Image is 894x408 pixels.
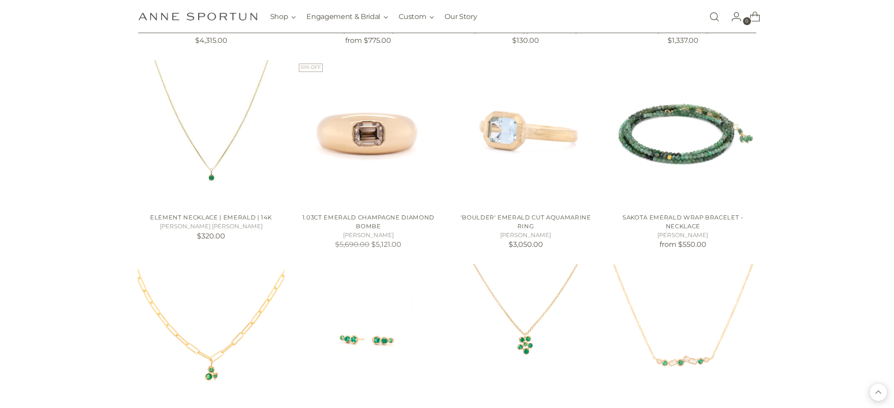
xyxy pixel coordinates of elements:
[453,60,599,206] a: 'Boulder' Emerald Cut Aquamarine Ring
[445,7,477,26] a: Our Story
[453,231,599,240] h5: [PERSON_NAME]
[195,36,227,45] span: $4,315.00
[138,60,284,206] a: Element Necklace | Emerald | 14k
[197,232,225,240] span: $320.00
[610,239,756,250] p: from $550.00
[270,7,296,26] button: Shop
[399,7,434,26] button: Custom
[150,214,272,221] a: Element Necklace | Emerald | 14k
[724,8,742,26] a: Go to the account page
[610,231,756,240] h5: [PERSON_NAME]
[610,60,756,206] a: Sakota Emerald Wrap Bracelet - Necklace
[295,60,441,206] a: 1.03ct Emerald Champagne Diamond Bombe
[335,240,370,249] s: $5,690.00
[138,12,257,21] a: Anne Sportun Fine Jewellery
[371,240,401,249] span: $5,121.00
[870,384,887,401] button: Back to top
[460,214,591,230] a: 'Boulder' Emerald Cut Aquamarine Ring
[668,36,698,45] span: $1,337.00
[512,36,539,45] span: $130.00
[138,222,284,231] h5: [PERSON_NAME] [PERSON_NAME]
[743,17,751,25] span: 0
[295,35,441,46] p: from $775.00
[622,214,743,230] a: Sakota Emerald Wrap Bracelet - Necklace
[295,231,441,240] h5: [PERSON_NAME]
[705,8,723,26] a: Open search modal
[306,7,388,26] button: Engagement & Bridal
[743,8,760,26] a: Open cart modal
[302,214,434,230] a: 1.03ct Emerald Champagne Diamond Bombe
[509,240,543,249] span: $3,050.00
